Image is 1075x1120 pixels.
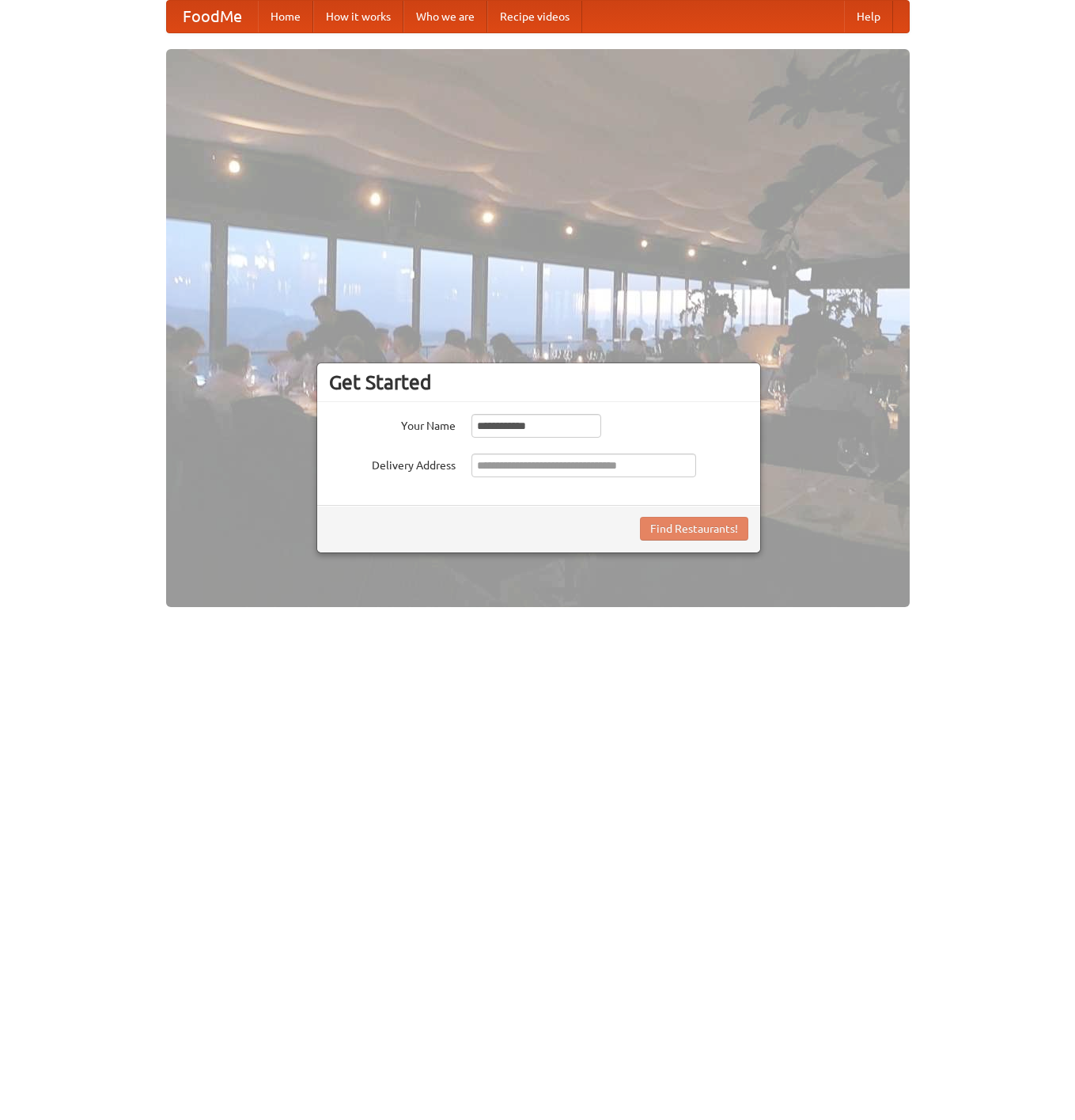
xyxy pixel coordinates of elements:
[329,454,456,473] label: Delivery Address
[487,1,582,32] a: Recipe videos
[329,370,748,394] h3: Get Started
[313,1,403,32] a: How it works
[640,517,748,541] button: Find Restaurants!
[258,1,313,32] a: Home
[167,1,258,32] a: FoodMe
[329,414,456,434] label: Your Name
[403,1,487,32] a: Who we are
[844,1,893,32] a: Help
